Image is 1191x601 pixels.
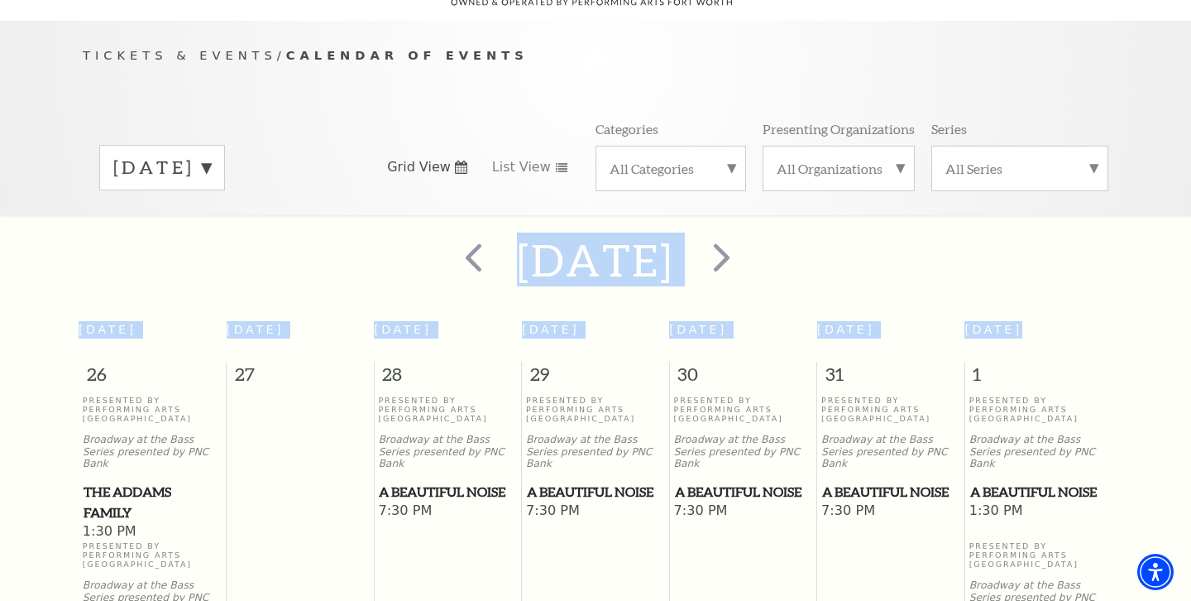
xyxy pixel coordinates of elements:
a: A Beautiful Noise [526,482,665,502]
span: 30 [670,362,817,395]
span: Tickets & Events [83,48,277,62]
label: All Series [945,160,1094,177]
span: 26 [79,362,226,395]
a: A Beautiful Noise [821,482,960,502]
h2: [DATE] [517,233,673,286]
p: Broadway at the Bass Series presented by PNC Bank [378,434,517,470]
span: [DATE] [79,323,136,336]
span: [DATE] [669,323,727,336]
span: A Beautiful Noise [675,482,812,502]
span: 1 [965,362,1112,395]
button: next [690,231,750,290]
p: Broadway at the Bass Series presented by PNC Bank [969,434,1109,470]
span: 27 [227,362,374,395]
span: A Beautiful Noise [822,482,959,502]
span: 1:30 PM [83,523,222,541]
p: Presented By Performing Arts [GEOGRAPHIC_DATA] [969,541,1109,570]
a: A Beautiful Noise [378,482,517,502]
p: Presented By Performing Arts [GEOGRAPHIC_DATA] [674,396,813,424]
p: Presenting Organizations [763,120,915,137]
span: [DATE] [374,323,432,336]
label: [DATE] [113,155,211,180]
p: Presented By Performing Arts [GEOGRAPHIC_DATA] [378,396,517,424]
span: Grid View [387,158,451,176]
span: A Beautiful Noise [379,482,516,502]
p: Presented By Performing Arts [GEOGRAPHIC_DATA] [83,396,222,424]
p: Broadway at the Bass Series presented by PNC Bank [821,434,960,470]
p: Presented By Performing Arts [GEOGRAPHIC_DATA] [526,396,665,424]
span: 7:30 PM [378,502,517,521]
span: [DATE] [522,323,580,336]
p: Broadway at the Bass Series presented by PNC Bank [83,434,222,470]
a: The Addams Family [83,482,222,522]
p: Broadway at the Bass Series presented by PNC Bank [674,434,813,470]
span: 7:30 PM [821,502,960,521]
p: Presented By Performing Arts [GEOGRAPHIC_DATA] [969,396,1109,424]
a: A Beautiful Noise [969,482,1109,502]
label: All Categories [610,160,732,177]
span: 1:30 PM [969,502,1109,521]
span: 29 [522,362,669,395]
span: 7:30 PM [526,502,665,521]
span: [DATE] [964,323,1022,336]
p: Presented By Performing Arts [GEOGRAPHIC_DATA] [821,396,960,424]
p: / [83,46,1108,66]
span: Calendar of Events [286,48,529,62]
span: 31 [817,362,964,395]
span: 7:30 PM [674,502,813,521]
span: A Beautiful Noise [527,482,664,502]
p: Categories [595,120,658,137]
span: [DATE] [227,323,285,336]
span: The Addams Family [84,482,222,522]
span: [DATE] [817,323,875,336]
span: 28 [375,362,522,395]
span: A Beautiful Noise [970,482,1108,502]
p: Broadway at the Bass Series presented by PNC Bank [526,434,665,470]
span: List View [492,158,551,176]
button: prev [441,231,501,290]
a: A Beautiful Noise [674,482,813,502]
label: All Organizations [777,160,901,177]
p: Series [931,120,967,137]
p: Presented By Performing Arts [GEOGRAPHIC_DATA] [83,541,222,570]
div: Accessibility Menu [1137,554,1174,590]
